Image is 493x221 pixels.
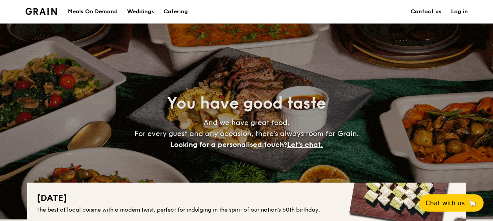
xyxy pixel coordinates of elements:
[25,8,57,15] a: Logotype
[287,140,323,149] span: Let's chat.
[36,192,457,205] h2: [DATE]
[468,199,477,208] span: 🦙
[36,206,457,214] div: The best of local cuisine with a modern twist, perfect for indulging in the spirit of our nation’...
[426,199,465,207] span: Chat with us
[419,194,484,212] button: Chat with us🦙
[25,8,57,15] img: Grain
